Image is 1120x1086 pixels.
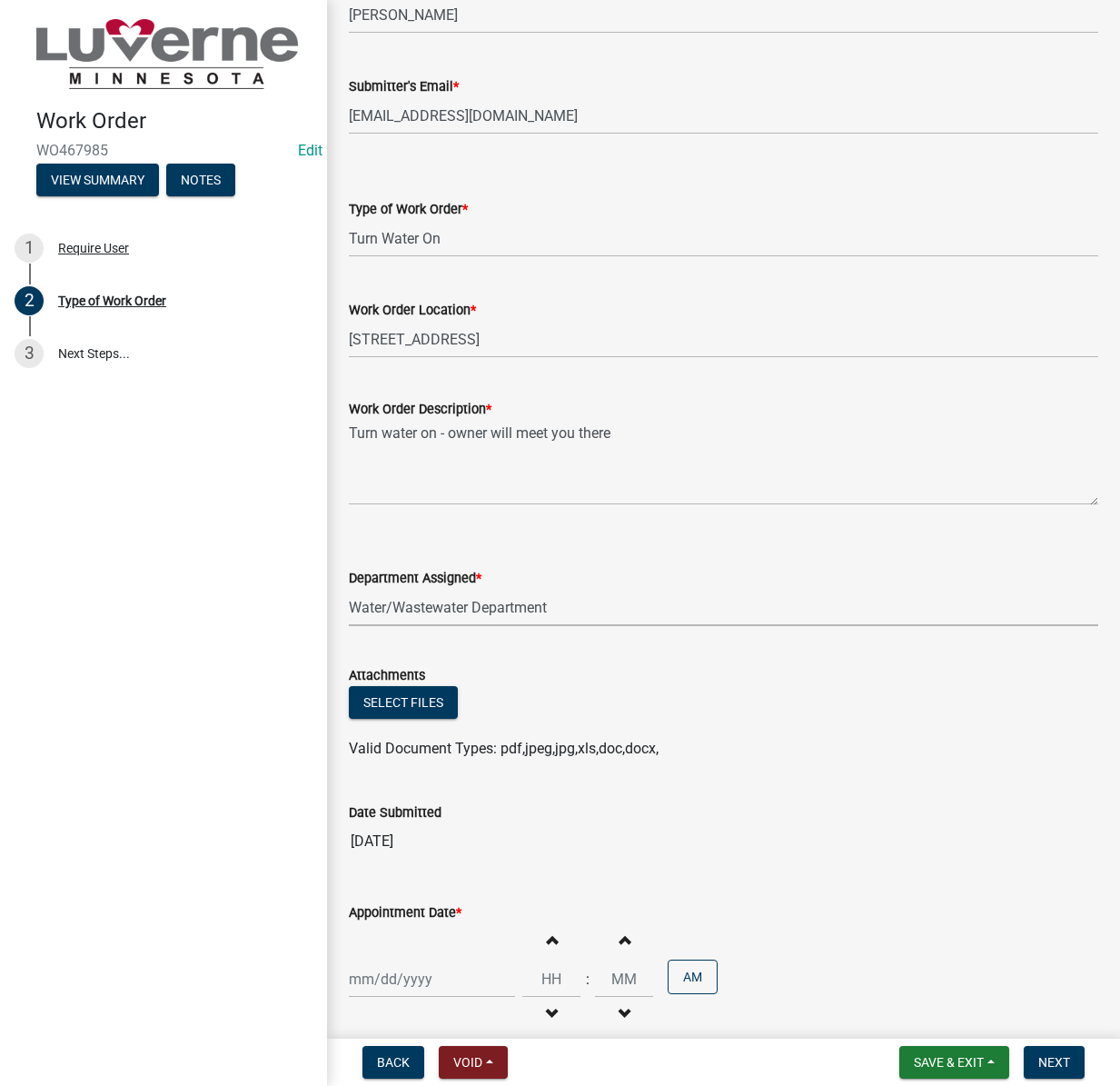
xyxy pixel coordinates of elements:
span: Next [1038,1055,1070,1070]
input: mm/dd/yyyy [349,961,515,998]
button: Void [439,1046,508,1079]
span: Back [377,1055,410,1070]
input: Hours [522,961,580,998]
label: Date Submitted [349,807,441,820]
span: Valid Document Types: pdf,jpeg,jpg,xls,doc,docx, [349,740,659,757]
wm-modal-confirm: Summary [36,174,159,188]
label: Type of Work Order [349,204,468,216]
div: 2 [15,286,44,315]
input: Minutes [595,961,653,998]
label: Attachments [349,670,425,682]
div: : [580,969,595,991]
button: Notes [166,164,235,196]
button: Next [1024,1046,1085,1079]
label: Work Order Location [349,304,476,317]
label: Work Order Description [349,404,491,416]
span: Save & Exit [914,1055,984,1070]
wm-modal-confirm: Notes [166,174,235,188]
a: Edit [298,142,322,159]
button: View Summary [36,164,159,196]
span: Void [453,1055,482,1070]
div: 1 [15,234,44,263]
button: Save & Exit [899,1046,1009,1079]
button: AM [668,960,718,994]
h4: Work Order [36,108,312,135]
span: WO467985 [36,142,291,159]
div: Require User [58,242,129,254]
button: Back [362,1046,424,1079]
div: 3 [15,339,44,368]
img: City of Luverne, Minnesota [36,19,298,89]
div: Type of Work Order [58,294,166,307]
label: Appointment Date [349,907,461,920]
label: Department Assigned [349,573,481,585]
label: Submitter's Email [349,81,459,94]
button: Select files [349,686,458,719]
wm-modal-confirm: Edit Application Number [298,142,322,159]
